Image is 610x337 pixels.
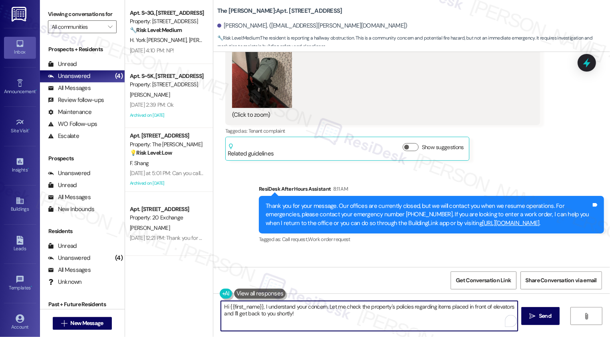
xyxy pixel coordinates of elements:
div: Archived on [DATE] [129,110,205,120]
div: Prospects + Residents [40,45,125,54]
span: • [36,88,37,93]
button: Share Conversation via email [521,271,602,289]
div: Property: 20 Exchange [130,213,204,222]
label: Show suggestions [422,143,464,152]
div: Apt. [STREET_ADDRESS] [130,132,204,140]
button: New Message [53,317,112,330]
div: [DATE] 2:39 PM: Ok [130,101,173,108]
div: [DATE] 12:21 PM: Thank you for contacting our leasing department. A leasing partner will be in to... [130,234,488,241]
div: All Messages [48,266,91,274]
strong: 🔧 Risk Level: Medium [217,35,260,41]
div: [DATE] 4:10 PM: NP! [130,47,174,54]
div: Related guidelines [228,143,274,158]
div: Maintenance [48,108,92,116]
span: Share Conversation via email [526,276,597,285]
div: (4) [113,252,125,264]
div: Prospects [40,154,125,163]
div: Unknown [48,278,82,286]
span: : The resident is reporting a hallway obstruction. This is a community concern and potential fire... [217,34,610,51]
div: Thank you for your message. Our offices are currently closed, but we will contact you when we res... [266,202,591,227]
a: Leads [4,233,36,255]
div: Unanswered [48,169,90,177]
div: Past + Future Residents [40,300,125,309]
a: Account [4,312,36,333]
button: Get Conversation Link [451,271,516,289]
div: Archived on [DATE] [129,178,205,188]
div: [DATE] at 5:01 PM: Can you call and ask? [130,169,223,177]
span: Send [539,312,551,320]
b: The [PERSON_NAME]: Apt. [STREET_ADDRESS] [217,7,342,15]
button: Zoom image [232,28,292,108]
i:  [108,24,112,30]
input: All communities [52,20,104,33]
span: Work order request [308,236,350,243]
a: Insights • [4,155,36,176]
img: ResiDesk Logo [12,7,28,22]
strong: 💡 Risk Level: Low [130,149,172,156]
div: Unanswered [48,254,90,262]
i:  [61,320,67,327]
div: Unread [48,242,77,250]
div: Tagged as: [259,233,604,245]
label: Viewing conversations for [48,8,117,20]
div: Unread [48,60,77,68]
span: • [29,127,30,132]
i:  [584,313,590,319]
div: Review follow-ups [48,96,104,104]
div: Unanswered [48,72,90,80]
div: 8:11 AM [331,185,348,193]
div: (4) [113,70,125,82]
span: New Message [70,319,103,327]
span: • [31,284,32,289]
span: Get Conversation Link [456,276,511,285]
div: Unread [48,181,77,189]
a: Templates • [4,273,36,294]
a: Site Visit • [4,116,36,137]
span: [PERSON_NAME] [189,36,231,44]
div: WO Follow-ups [48,120,97,128]
strong: 🔧 Risk Level: Medium [130,26,182,34]
a: [URL][DOMAIN_NAME] [482,219,540,227]
div: All Messages [48,193,91,201]
div: All Messages [48,84,91,92]
span: • [28,166,29,171]
div: Property: [STREET_ADDRESS] [130,17,204,26]
span: Tenant complaint [248,128,285,134]
div: Apt. S~5K, [STREET_ADDRESS] [130,72,204,80]
i:  [530,313,536,319]
div: Apt. [STREET_ADDRESS] [130,205,204,213]
span: Call request , [282,236,308,243]
div: Residents [40,227,125,235]
div: Apt. S~3G, [STREET_ADDRESS] [130,9,204,17]
div: Property: [STREET_ADDRESS] [130,80,204,89]
div: Tagged as: [225,125,540,137]
div: Property: The [PERSON_NAME] [130,140,204,149]
div: ResiDesk After Hours Assistant [259,185,604,196]
span: [PERSON_NAME] [130,91,170,98]
div: Escalate [48,132,79,140]
button: Send [521,307,560,325]
textarea: To enrich screen reader interactions, please activate Accessibility in Grammarly extension settings [221,301,518,331]
span: [PERSON_NAME] [130,224,170,231]
span: F. Shang [130,160,149,167]
a: Buildings [4,194,36,215]
div: [PERSON_NAME]. ([EMAIL_ADDRESS][PERSON_NAME][DOMAIN_NAME]) [217,22,407,30]
div: (Click to zoom) [232,111,527,119]
a: Inbox [4,37,36,58]
span: H. York [PERSON_NAME] [130,36,189,44]
div: New Inbounds [48,205,94,213]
